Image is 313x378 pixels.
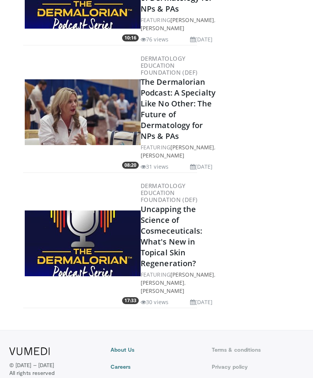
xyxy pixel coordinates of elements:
span: 08:20 [122,162,139,169]
li: [DATE] [190,298,213,306]
a: [PERSON_NAME] [141,152,184,159]
a: Uncapping the Science of Cosmeceuticals: What's New in Topical Skin Regeneration? [141,204,202,269]
a: 17:33 [25,210,141,276]
span: 10:16 [122,34,139,41]
li: 30 views [141,298,168,306]
a: [PERSON_NAME] [141,279,184,286]
a: [PERSON_NAME] [170,16,214,24]
li: 76 views [141,35,168,43]
p: © [DATE] – [DATE] [9,361,54,377]
a: [PERSON_NAME] [141,24,184,32]
img: 6c5da9c9-53d3-484d-bf01-5d8887076d2d.300x170_q85_crop-smart_upscale.jpg [25,79,141,145]
a: About Us [111,346,202,354]
a: Terms & conditions [212,346,304,354]
a: Dermatology Education Foundation (DEF) [141,182,197,204]
span: All rights reserved [9,369,54,377]
div: FEATURING , [141,143,216,159]
a: Careers [111,363,202,371]
img: c0ed0b20-367c-490c-bbef-392e90c67fdd.300x170_q85_crop-smart_upscale.jpg [25,210,141,276]
a: [PERSON_NAME] [170,271,214,278]
li: [DATE] [190,162,213,171]
li: 31 views [141,162,168,171]
li: [DATE] [190,35,213,43]
a: 08:20 [25,79,141,145]
a: [PERSON_NAME] [141,287,184,294]
a: The Dermalorian Podcast: A Specialty Like No Other: The Future of Dermatology for NPs & PAs [141,77,216,141]
img: VuMedi Logo [9,347,50,355]
a: Privacy policy [212,363,304,371]
span: 17:33 [122,297,139,304]
div: FEATURING , , [141,270,216,295]
a: [PERSON_NAME] [170,144,214,151]
a: Dermatology Education Foundation (DEF) [141,55,197,76]
div: FEATURING , [141,16,216,32]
